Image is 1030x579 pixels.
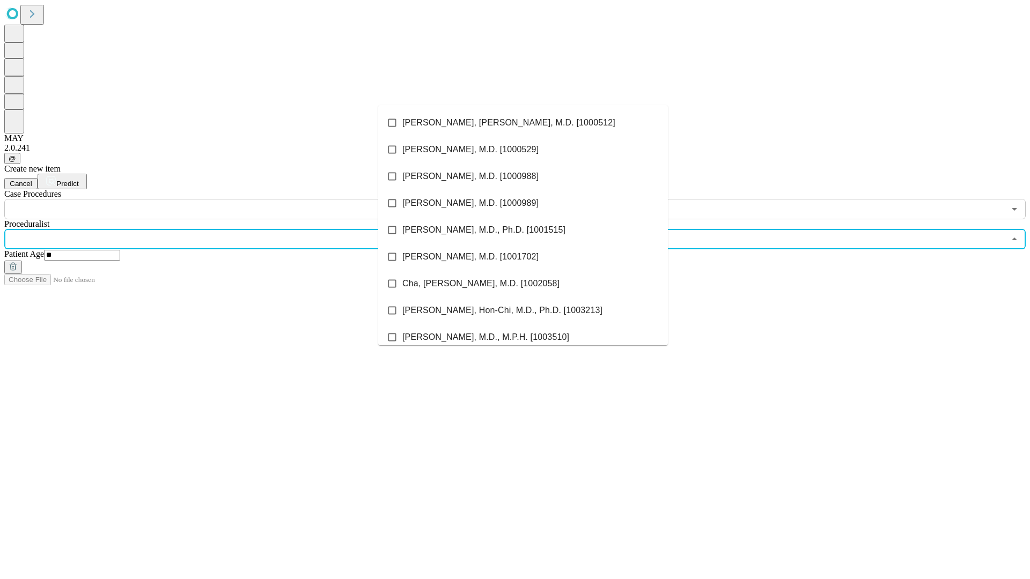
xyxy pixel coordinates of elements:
[4,133,1026,143] div: MAY
[4,178,38,189] button: Cancel
[4,189,61,198] span: Scheduled Procedure
[4,219,49,228] span: Proceduralist
[4,249,44,258] span: Patient Age
[56,180,78,188] span: Predict
[10,180,32,188] span: Cancel
[402,116,615,129] span: [PERSON_NAME], [PERSON_NAME], M.D. [1000512]
[402,224,565,236] span: [PERSON_NAME], M.D., Ph.D. [1001515]
[402,277,560,290] span: Cha, [PERSON_NAME], M.D. [1002058]
[1007,202,1022,217] button: Open
[4,164,61,173] span: Create new item
[402,143,539,156] span: [PERSON_NAME], M.D. [1000529]
[38,174,87,189] button: Predict
[1007,232,1022,247] button: Close
[402,304,602,317] span: [PERSON_NAME], Hon-Chi, M.D., Ph.D. [1003213]
[402,250,539,263] span: [PERSON_NAME], M.D. [1001702]
[402,331,569,344] span: [PERSON_NAME], M.D., M.P.H. [1003510]
[4,143,1026,153] div: 2.0.241
[9,154,16,162] span: @
[402,197,539,210] span: [PERSON_NAME], M.D. [1000989]
[4,153,20,164] button: @
[402,170,539,183] span: [PERSON_NAME], M.D. [1000988]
